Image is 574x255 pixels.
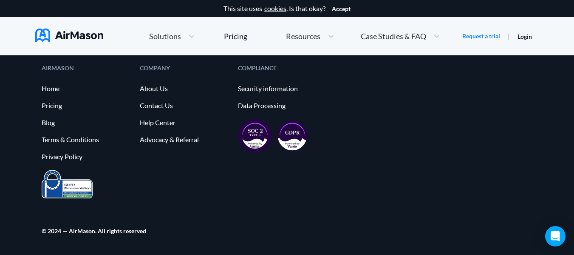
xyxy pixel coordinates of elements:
[332,6,351,12] button: Accept cookies
[42,119,131,126] a: Blog
[35,29,103,42] img: AirMason Logo
[277,120,308,151] img: gdpr-98ea35551734e2af8fd9405dbdaf8c18.svg
[508,32,510,40] span: |
[286,32,320,40] span: Resources
[42,228,146,234] div: © 2024 — AirMason. All rights reserved
[238,119,272,153] img: soc2-17851990f8204ed92eb8cdb2d5e8da73.svg
[140,119,229,126] a: Help Center
[462,32,500,40] a: Request a trial
[42,85,131,92] a: Home
[224,29,247,44] a: Pricing
[224,32,247,40] div: Pricing
[140,65,229,71] div: COMPANY
[149,32,181,40] span: Solutions
[238,102,328,109] a: Data Processing
[42,136,131,143] a: Terms & Conditions
[238,85,328,92] a: Security information
[42,102,131,109] a: Pricing
[264,5,286,12] a: cookies
[42,170,93,198] img: prighter-certificate-eu-7c0b0bead1821e86115914626e15d079.png
[42,65,131,71] div: AIRMASON
[42,153,131,160] a: Privacy Policy
[238,65,328,71] div: COMPLIANCE
[140,102,229,109] a: Contact Us
[140,85,229,92] a: About Us
[517,33,532,40] a: Login
[140,136,229,143] a: Advocacy & Referral
[545,226,566,246] div: Open Intercom Messenger
[361,32,426,40] span: Case Studies & FAQ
